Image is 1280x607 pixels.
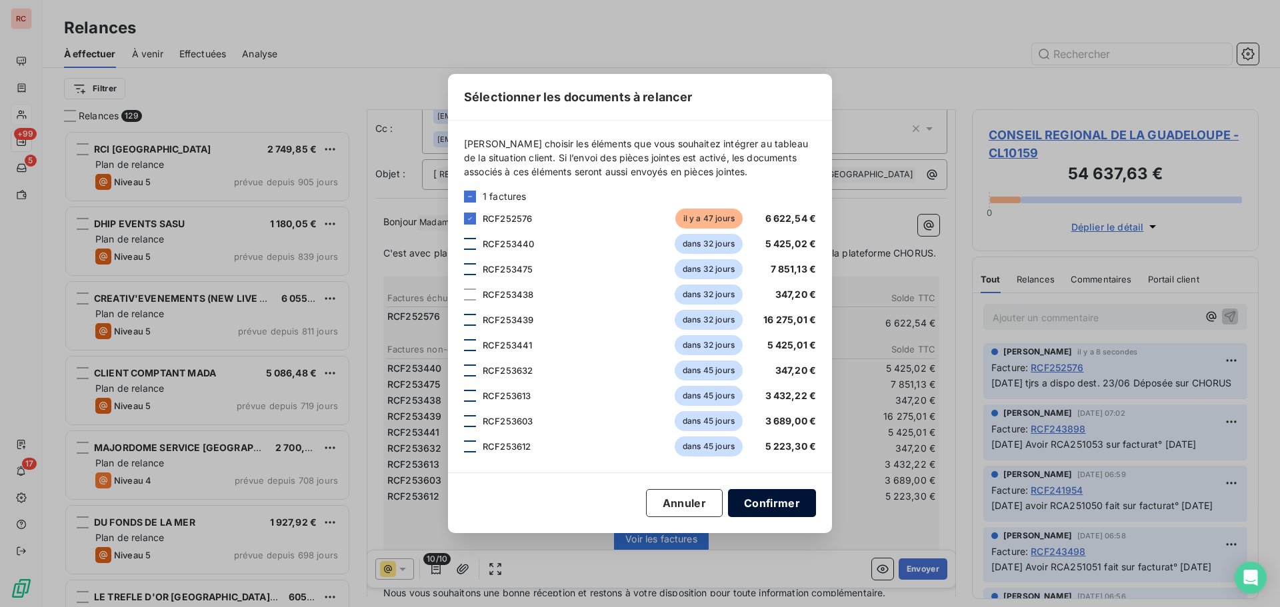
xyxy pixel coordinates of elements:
span: dans 32 jours [675,335,743,355]
span: 1 factures [483,189,527,203]
span: RCF253475 [483,264,533,275]
span: 3 689,00 € [765,415,817,426]
span: 6 622,54 € [765,213,817,224]
span: il y a 47 jours [675,209,743,229]
span: dans 45 jours [675,360,743,380]
span: RCF253613 [483,390,531,401]
span: RCF253612 [483,441,531,452]
span: [PERSON_NAME] choisir les éléments que vous souhaitez intégrer au tableau de la situation client.... [464,137,816,179]
span: 5 425,01 € [767,339,817,350]
span: dans 32 jours [675,285,743,304]
span: RCF253603 [483,416,533,426]
span: dans 45 jours [675,411,743,431]
span: RCF252576 [483,213,532,224]
span: dans 32 jours [675,259,743,279]
span: 16 275,01 € [763,314,816,325]
span: 5 425,02 € [765,238,817,249]
span: RCF253438 [483,289,533,300]
span: RCF253441 [483,340,532,350]
span: RCF253632 [483,365,533,376]
span: dans 32 jours [675,234,743,254]
span: 347,20 € [775,289,816,300]
span: dans 45 jours [675,436,743,456]
span: RCF253439 [483,314,533,325]
button: Confirmer [728,489,816,517]
span: 3 432,22 € [765,390,817,401]
span: Sélectionner les documents à relancer [464,88,693,106]
span: dans 45 jours [675,386,743,406]
span: dans 32 jours [675,310,743,330]
div: Open Intercom Messenger [1235,562,1267,594]
span: 7 851,13 € [771,263,817,275]
span: RCF253440 [483,239,534,249]
span: 5 223,30 € [765,440,817,452]
span: 347,20 € [775,364,816,376]
button: Annuler [646,489,723,517]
